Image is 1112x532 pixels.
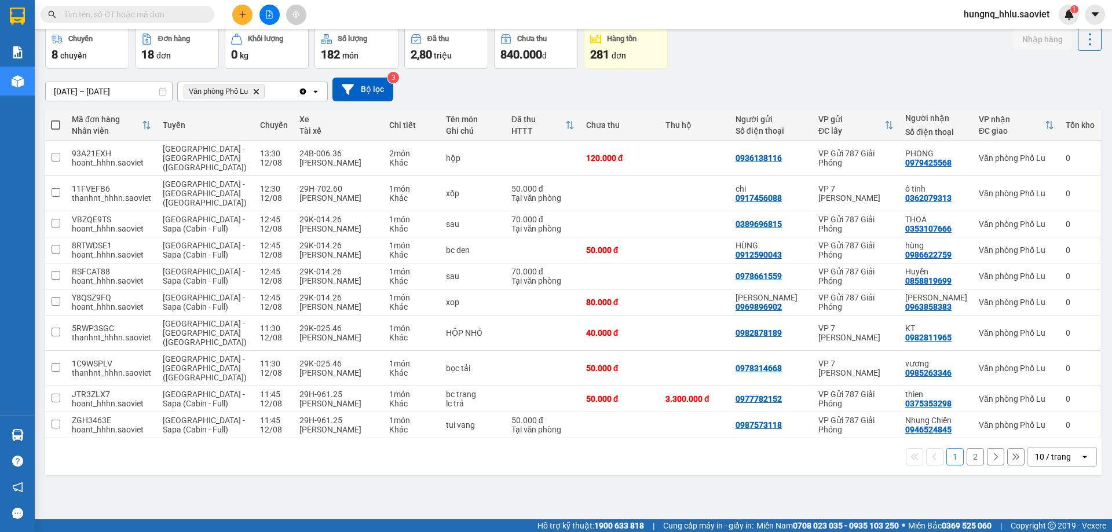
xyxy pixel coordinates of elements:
span: search [48,10,56,19]
div: 0 [1066,364,1095,373]
div: Khác [389,333,434,342]
div: 29K-014.26 [299,215,378,224]
span: [GEOGRAPHIC_DATA] - [GEOGRAPHIC_DATA] ([GEOGRAPHIC_DATA]) [163,319,247,347]
span: 182 [321,47,340,61]
div: 24B-006.36 [299,149,378,158]
div: 0978661559 [736,271,782,281]
div: Khác [389,224,434,233]
div: 50.000 đ [511,184,575,193]
div: hoant_hhhn.saoviet [72,399,151,408]
svg: open [311,87,320,96]
div: 50.000 đ [586,394,654,403]
div: Người gửi [736,115,807,124]
div: thanhnt_hhhn.saoviet [72,333,151,342]
div: RSFCAT88 [72,267,151,276]
div: Khối lượng [248,35,283,43]
div: VP Gửi 787 Giải Phóng [818,416,894,434]
div: 0 [1066,328,1095,337]
span: [GEOGRAPHIC_DATA] - Sapa (Cabin - Full) [163,416,245,434]
div: Khác [389,193,434,203]
div: [PERSON_NAME] [299,333,378,342]
div: 1 món [389,359,434,368]
div: 13:30 [260,149,288,158]
div: 29H-702.60 [299,184,378,193]
div: sau [446,271,500,281]
button: Chuyến8chuyến [45,27,129,69]
img: icon-new-feature [1064,9,1074,20]
div: 50.000 đ [586,245,654,255]
span: 8 [52,47,58,61]
div: VP nhận [979,115,1045,124]
button: 1 [946,448,964,465]
div: bc den [446,245,500,255]
span: ⚪️ [902,523,905,528]
div: [PERSON_NAME] [299,368,378,377]
span: Miền Nam [756,519,899,532]
div: 0977782152 [736,394,782,403]
div: 0986622759 [905,250,952,259]
div: 0 [1066,298,1095,307]
div: 0936138116 [736,153,782,163]
div: 0 [1066,271,1095,281]
div: VBZQE9TS [72,215,151,224]
div: Xe [299,115,378,124]
span: đ [542,51,547,60]
div: 0912590043 [736,250,782,259]
div: hoant_hhhn.saoviet [72,250,151,259]
div: 50.000 đ [586,364,654,373]
div: Khác [389,276,434,285]
span: | [653,519,654,532]
div: 12:45 [260,293,288,302]
div: xop [446,298,500,307]
div: 120.000 đ [586,153,654,163]
div: 0982878189 [736,328,782,337]
div: Tuyến [163,120,248,130]
img: logo-vxr [10,8,25,25]
div: Hàng tồn [607,35,637,43]
div: Chuyến [260,120,288,130]
span: 840.000 [500,47,542,61]
div: Tại văn phòng [511,224,575,233]
div: 29K-025.46 [299,324,378,333]
input: Select a date range. [46,82,172,101]
strong: 0369 525 060 [942,521,992,530]
div: Đơn hàng [158,35,190,43]
div: Tại văn phòng [511,193,575,203]
span: hungnq_hhlu.saoviet [954,7,1059,21]
div: sau [446,219,500,229]
div: ĐC lấy [818,126,884,135]
div: thien [905,390,967,399]
div: Chưa thu [586,120,654,130]
div: Số điện thoại [905,127,967,137]
div: 0 [1066,420,1095,430]
button: Hàng tồn281đơn [584,27,668,69]
button: aim [286,5,306,25]
span: kg [240,51,248,60]
button: Khối lượng0kg [225,27,309,69]
div: KT [905,324,967,333]
div: Khác [389,158,434,167]
div: 12:30 [260,184,288,193]
div: Văn phòng Phố Lu [979,298,1054,307]
div: VP Gửi 787 Giải Phóng [818,149,894,167]
div: 12/08 [260,158,288,167]
div: 0375353298 [905,399,952,408]
div: Chưa thu [517,35,547,43]
div: VP 7 [PERSON_NAME] [818,324,894,342]
div: [PERSON_NAME] [299,250,378,259]
div: Văn phòng Phố Lu [979,394,1054,403]
div: VP Gửi 787 Giải Phóng [818,293,894,311]
div: ô tinh [905,184,967,193]
div: 0982811965 [905,333,952,342]
div: 0 [1066,189,1095,198]
div: 2 món [389,149,434,158]
div: 12/08 [260,276,288,285]
div: VP Gửi 787 Giải Phóng [818,267,894,285]
span: message [12,508,23,519]
span: copyright [1048,522,1056,530]
div: 1 món [389,324,434,333]
div: bọc tải [446,364,500,373]
span: question-circle [12,456,23,467]
span: 281 [590,47,609,61]
div: 29H-961.25 [299,416,378,425]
